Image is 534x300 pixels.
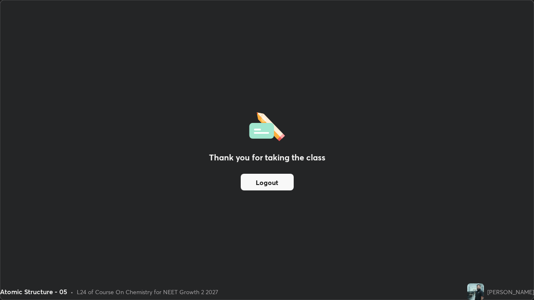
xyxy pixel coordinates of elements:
img: 458855d34a904919bf64d220e753158f.jpg [467,283,484,300]
img: offlineFeedback.1438e8b3.svg [249,110,285,141]
div: L24 of Course On Chemistry for NEET Growth 2 2027 [77,287,218,296]
div: [PERSON_NAME] [487,287,534,296]
h2: Thank you for taking the class [209,151,325,164]
div: • [71,287,73,296]
button: Logout [241,174,294,190]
